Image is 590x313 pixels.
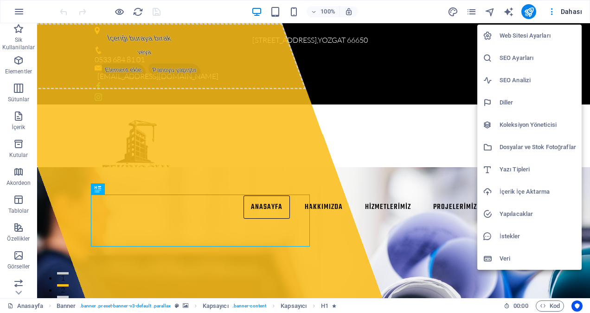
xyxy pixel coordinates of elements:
h6: Web Sitesi Ayarları [500,30,576,41]
h6: Yapılacaklar [500,209,576,220]
h6: SEO Ayarları [500,52,576,64]
h6: Dosyalar ve Stok Fotoğraflar [500,142,576,153]
span: Panoyu yapıştır [109,40,166,53]
button: 1 [20,249,32,251]
h6: Yazı Tipleri [500,164,576,175]
span: YOZGAT [281,12,308,21]
span: [STREET_ADDRESS] [215,12,280,21]
p: , [58,11,488,23]
h6: İçerik İçe Aktarma [500,186,576,197]
h6: Diller [500,97,576,108]
h6: İstekler [500,231,576,242]
h6: Koleksiyon Yöneticisi [500,119,576,130]
button: 3 [20,273,32,275]
button: 2 [20,261,32,263]
h6: SEO Analizi [500,75,576,86]
h6: Veri [500,253,576,264]
span: Element ekle [62,40,110,53]
span: 66650 [310,12,331,21]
